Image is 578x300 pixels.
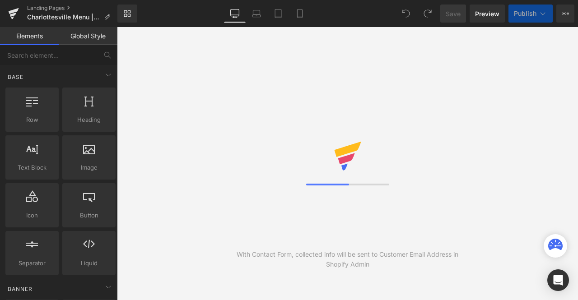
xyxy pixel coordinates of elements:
[8,115,56,125] span: Row
[27,5,117,12] a: Landing Pages
[8,163,56,172] span: Text Block
[65,163,113,172] span: Image
[446,9,461,18] span: Save
[246,5,267,23] a: Laptop
[7,73,24,81] span: Base
[289,5,311,23] a: Mobile
[419,5,437,23] button: Redo
[65,258,113,268] span: Liquid
[59,27,117,45] a: Global Style
[267,5,289,23] a: Tablet
[547,269,569,291] div: Open Intercom Messenger
[27,14,100,21] span: Charlottesville Menu | Three Notch'd Brewing
[475,9,499,18] span: Preview
[65,211,113,220] span: Button
[8,258,56,268] span: Separator
[470,5,505,23] a: Preview
[232,249,463,269] div: With Contact Form, collected info will be sent to Customer Email Address in Shopify Admin
[514,10,536,17] span: Publish
[117,5,137,23] a: New Library
[556,5,574,23] button: More
[8,211,56,220] span: Icon
[7,285,33,293] span: Banner
[508,5,553,23] button: Publish
[65,115,113,125] span: Heading
[397,5,415,23] button: Undo
[224,5,246,23] a: Desktop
